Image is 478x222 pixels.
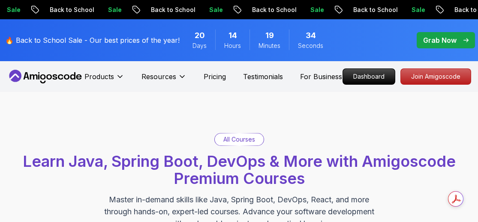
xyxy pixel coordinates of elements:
[259,41,280,50] span: Minutes
[84,71,114,82] p: Products
[265,30,274,41] span: 19 Minutes
[41,6,99,14] p: Back to School
[228,30,237,41] span: 14 Hours
[345,6,403,14] p: Back to School
[195,30,205,41] span: 20 Days
[141,71,176,82] p: Resources
[223,135,255,144] p: All Courses
[401,69,471,84] p: Join Amigoscode
[99,6,127,14] p: Sale
[5,35,180,45] p: 🔥 Back to School Sale - Our best prices of the year!
[423,35,457,45] p: Grab Now
[343,68,395,85] a: Dashboard
[302,6,329,14] p: Sale
[343,69,395,84] p: Dashboard
[204,71,226,82] a: Pricing
[224,41,241,50] span: Hours
[142,6,201,14] p: Back to School
[400,68,471,85] a: Join Amigoscode
[23,152,456,188] span: Learn Java, Spring Boot, DevOps & More with Amigoscode Premium Courses
[306,30,316,41] span: 34 Seconds
[403,6,430,14] p: Sale
[141,71,186,89] button: Resources
[201,6,228,14] p: Sale
[244,6,302,14] p: Back to School
[300,71,342,82] a: For Business
[243,71,283,82] a: Testimonials
[192,41,207,50] span: Days
[298,41,323,50] span: Seconds
[84,71,124,89] button: Products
